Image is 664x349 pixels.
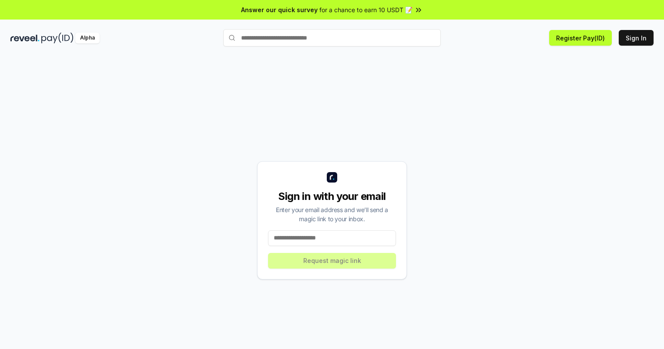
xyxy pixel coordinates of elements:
img: pay_id [41,33,74,43]
button: Sign In [619,30,654,46]
img: logo_small [327,172,337,183]
img: reveel_dark [10,33,40,43]
button: Register Pay(ID) [549,30,612,46]
div: Enter your email address and we’ll send a magic link to your inbox. [268,205,396,223]
div: Alpha [75,33,100,43]
span: Answer our quick survey [241,5,318,14]
div: Sign in with your email [268,189,396,203]
span: for a chance to earn 10 USDT 📝 [319,5,412,14]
